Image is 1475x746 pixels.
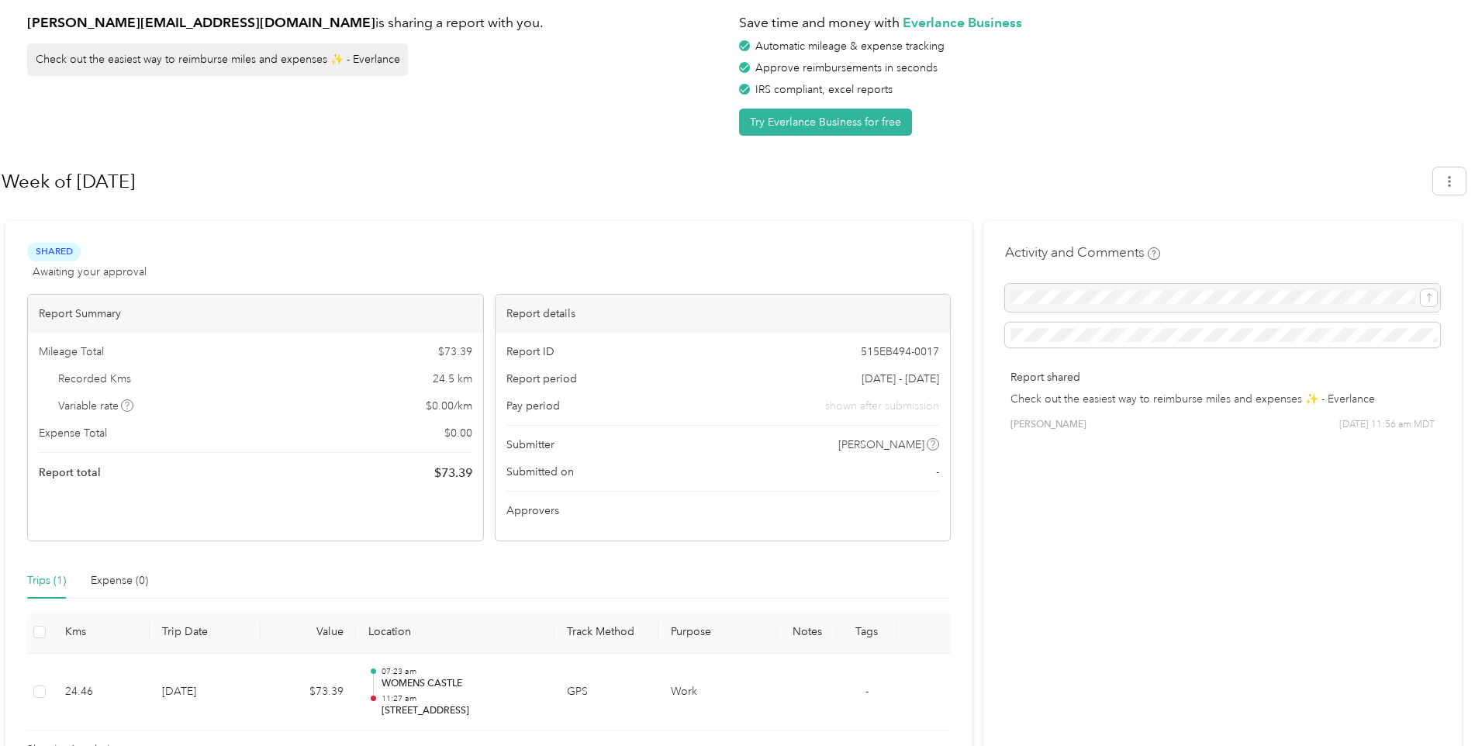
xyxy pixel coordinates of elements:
span: Submitter [506,437,554,453]
p: 11:27 am [382,693,543,704]
span: Recorded Kms [58,371,131,387]
p: [STREET_ADDRESS] [382,704,543,718]
span: Expense Total [39,425,107,441]
span: Mileage Total [39,344,104,360]
th: Track Method [554,611,658,654]
span: [DATE] - [DATE] [862,371,939,387]
h1: is sharing a report with you. [27,13,728,33]
td: GPS [554,654,658,731]
span: $ 0.00 / km [426,398,472,414]
span: Approvers [506,503,559,519]
p: WOMENS CASTLE [382,677,543,691]
strong: Everlance Business [903,14,1022,30]
h4: Activity and Comments [1005,243,1160,262]
span: Awaiting your approval [33,264,147,280]
span: Submitted on [506,464,574,480]
span: Pay period [506,398,560,414]
span: Shared [27,243,81,261]
strong: [PERSON_NAME][EMAIL_ADDRESS][DOMAIN_NAME] [27,14,375,30]
span: [DATE] 11:56 am MDT [1339,418,1435,432]
div: Trips (1) [27,572,66,589]
p: Check out the easiest way to reimburse miles and expenses ✨ - Everlance [1010,391,1435,407]
th: Trip Date [150,611,261,654]
span: Automatic mileage & expense tracking [755,40,945,53]
span: 24.5 km [433,371,472,387]
div: Expense (0) [91,572,148,589]
span: IRS compliant, excel reports [755,83,893,96]
th: Value [261,611,356,654]
th: Tags [837,611,896,654]
span: 515EB494-0017 [861,344,939,360]
p: Report shared [1010,369,1435,385]
div: Check out the easiest way to reimburse miles and expenses ✨ - Everlance [27,43,408,76]
span: - [936,464,939,480]
td: [DATE] [150,654,261,731]
p: 07:23 am [382,666,543,677]
span: [PERSON_NAME] [1010,418,1086,432]
span: Report total [39,465,101,481]
span: $ 0.00 [444,425,472,441]
td: 24.46 [53,654,150,731]
button: Try Everlance Business for free [739,109,912,136]
th: Notes [777,611,837,654]
span: [PERSON_NAME] [838,437,924,453]
span: Variable rate [58,398,134,414]
div: Report details [496,295,951,333]
span: $ 73.39 [434,464,472,482]
th: Location [356,611,554,654]
span: shown after submission [825,398,939,414]
th: Kms [53,611,150,654]
span: Approve reimbursements in seconds [755,61,938,74]
div: Report Summary [28,295,483,333]
span: - [865,685,869,698]
h1: Save time and money with [739,13,1440,33]
h1: Week of August 25 2025 [2,163,1422,200]
td: $73.39 [261,654,356,731]
span: Report ID [506,344,554,360]
span: $ 73.39 [438,344,472,360]
td: Work [658,654,778,731]
th: Purpose [658,611,778,654]
span: Report period [506,371,577,387]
